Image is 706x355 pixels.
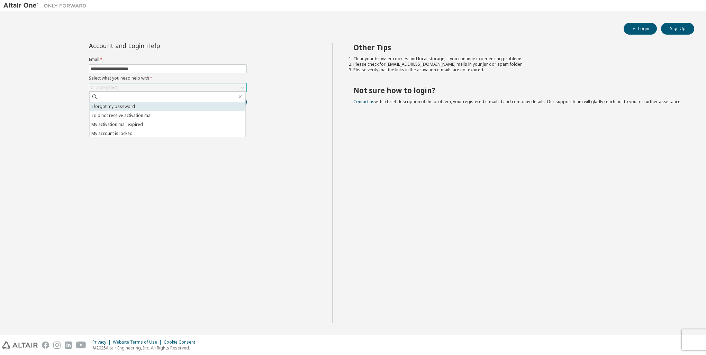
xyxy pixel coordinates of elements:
img: instagram.svg [53,342,61,349]
h2: Not sure how to login? [353,86,682,95]
li: Please check for [EMAIL_ADDRESS][DOMAIN_NAME] mails in your junk or spam folder. [353,62,682,67]
li: Clear your browser cookies and local storage, if you continue experiencing problems. [353,56,682,62]
button: Login [624,23,657,35]
div: Privacy [92,339,113,345]
p: © 2025 Altair Engineering, Inc. All Rights Reserved. [92,345,199,351]
img: facebook.svg [42,342,49,349]
div: Click to select [91,85,118,90]
div: Click to select [89,83,246,92]
div: Account and Login Help [89,43,215,48]
img: Altair One [3,2,90,9]
img: youtube.svg [76,342,86,349]
label: Email [89,57,247,62]
span: with a brief description of the problem, your registered e-mail id and company details. Our suppo... [353,99,681,104]
h2: Other Tips [353,43,682,52]
label: Select what you need help with [89,75,247,81]
img: linkedin.svg [65,342,72,349]
div: Cookie Consent [164,339,199,345]
img: altair_logo.svg [2,342,38,349]
a: Contact us [353,99,374,104]
li: Please verify that the links in the activation e-mails are not expired. [353,67,682,73]
div: Website Terms of Use [113,339,164,345]
button: Sign Up [661,23,694,35]
li: I forgot my password [90,102,245,111]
